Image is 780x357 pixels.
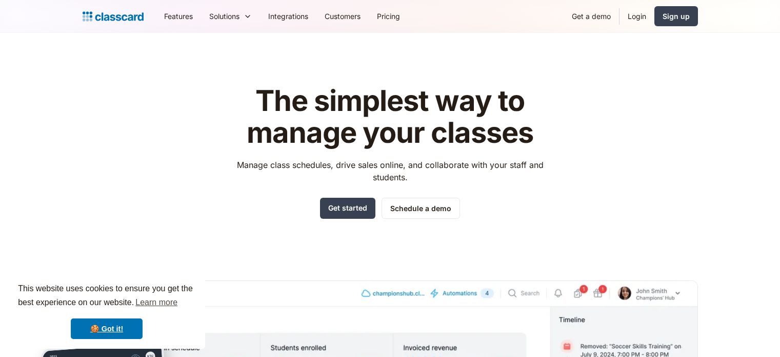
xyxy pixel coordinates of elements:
[382,198,460,219] a: Schedule a demo
[316,5,369,28] a: Customers
[619,5,654,28] a: Login
[227,85,553,148] h1: The simplest way to manage your classes
[134,295,179,310] a: learn more about cookies
[654,6,698,26] a: Sign up
[156,5,201,28] a: Features
[71,318,143,339] a: dismiss cookie message
[227,159,553,183] p: Manage class schedules, drive sales online, and collaborate with your staff and students.
[83,9,144,24] a: home
[201,5,260,28] div: Solutions
[564,5,619,28] a: Get a demo
[320,198,375,219] a: Get started
[18,283,195,310] span: This website uses cookies to ensure you get the best experience on our website.
[260,5,316,28] a: Integrations
[209,11,239,22] div: Solutions
[663,11,690,22] div: Sign up
[369,5,408,28] a: Pricing
[8,273,205,349] div: cookieconsent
